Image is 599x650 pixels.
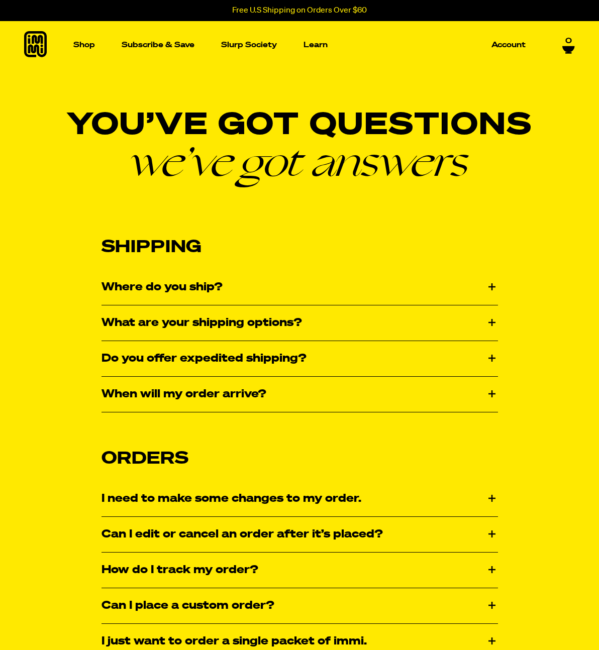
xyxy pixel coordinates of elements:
div: How do I track my order? [102,553,498,588]
p: Shop [73,41,95,49]
h2: Orders [102,449,498,469]
a: Learn [299,21,332,69]
div: Do you offer expedited shipping? [102,341,498,376]
p: Free U.S Shipping on Orders Over $60 [232,6,367,15]
div: I need to make some changes to my order. [102,481,498,516]
p: Learn [304,41,328,49]
div: Can I edit or cancel an order after it’s placed? [102,517,498,552]
div: When will my order arrive? [102,377,498,412]
nav: Main navigation [69,21,530,69]
div: Can I place a custom order? [102,588,498,623]
p: Subscribe & Save [122,41,194,49]
div: What are your shipping options? [102,305,498,341]
h1: You’ve got questions [24,111,575,181]
a: Subscribe & Save [118,37,198,53]
a: Shop [69,21,99,69]
p: Account [491,41,526,49]
div: Where do you ship? [102,270,498,305]
a: Slurp Society [217,37,281,53]
em: we’ve got answers [24,141,575,181]
span: 0 [565,37,572,46]
a: Account [487,37,530,53]
h2: Shipping [102,237,498,258]
p: Slurp Society [221,41,277,49]
a: 0 [562,37,575,54]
